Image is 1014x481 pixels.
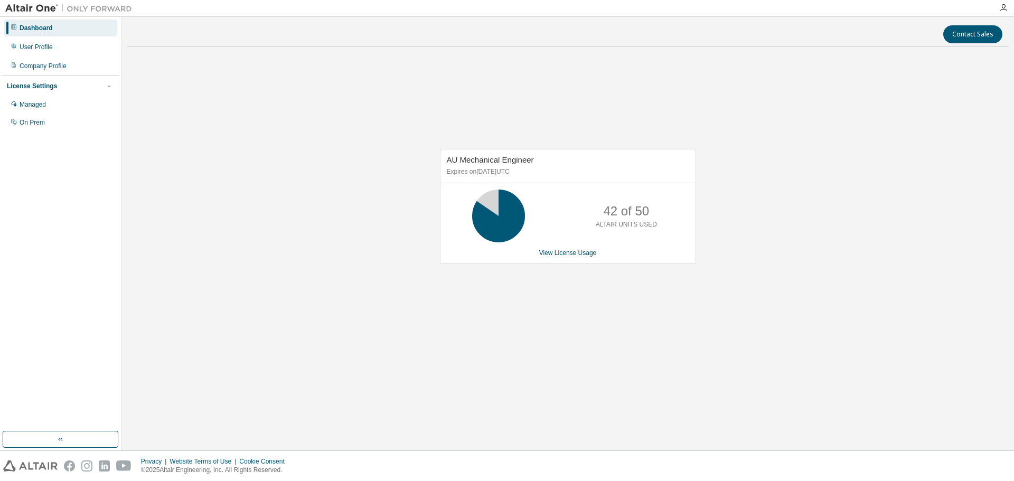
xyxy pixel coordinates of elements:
div: Dashboard [20,24,53,32]
img: instagram.svg [81,460,92,471]
img: Altair One [5,3,137,14]
div: On Prem [20,118,45,127]
img: altair_logo.svg [3,460,58,471]
p: ALTAIR UNITS USED [596,220,657,229]
img: youtube.svg [116,460,132,471]
button: Contact Sales [943,25,1002,43]
div: Privacy [141,457,170,466]
p: Expires on [DATE] UTC [447,167,687,176]
div: Managed [20,100,46,109]
div: Company Profile [20,62,67,70]
div: Cookie Consent [239,457,290,466]
span: AU Mechanical Engineer [447,155,534,164]
div: Website Terms of Use [170,457,239,466]
p: © 2025 Altair Engineering, Inc. All Rights Reserved. [141,466,291,475]
div: License Settings [7,82,57,90]
div: User Profile [20,43,53,51]
img: facebook.svg [64,460,75,471]
a: View License Usage [539,249,597,257]
img: linkedin.svg [99,460,110,471]
p: 42 of 50 [603,202,649,220]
